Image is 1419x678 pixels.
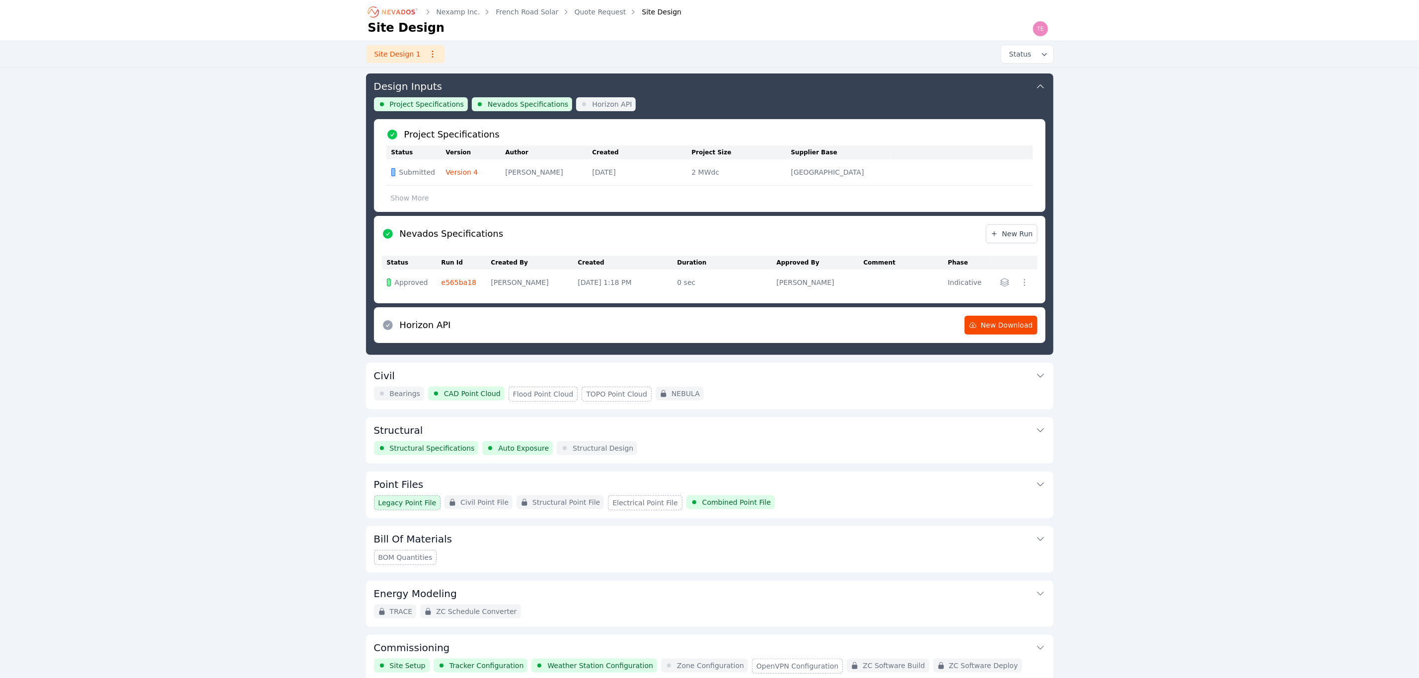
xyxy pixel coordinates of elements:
span: ZC Schedule Converter [436,607,517,616]
h3: Point Files [374,477,424,491]
span: New Run [990,229,1033,239]
th: Created By [491,256,578,270]
td: [DATE] 1:18 PM [578,270,677,295]
span: Structural Point File [532,497,600,507]
th: Approved By [777,256,864,270]
span: Auto Exposure [498,443,549,453]
th: Phase [948,256,992,270]
a: e565ba18 [442,278,477,286]
div: CivilBearingsCAD Point CloudFlood Point CloudTOPO Point CloudNEBULA [366,363,1053,409]
button: Energy Modeling [374,581,1046,605]
th: Status [382,256,442,270]
span: Flood Point Cloud [513,389,574,399]
h3: Energy Modeling [374,587,457,601]
th: Supplier Base [791,145,891,159]
span: Zone Configuration [677,661,744,671]
h3: Design Inputs [374,79,443,93]
td: [DATE] [593,159,692,186]
span: BOM Quantities [378,552,433,562]
a: New Run [986,224,1038,243]
h3: Bill Of Materials [374,532,452,546]
span: Nevados Specifications [488,99,568,109]
td: [PERSON_NAME] [777,270,864,295]
button: Point Files [374,472,1046,495]
div: Indicative [948,277,987,287]
th: Comment [864,256,948,270]
span: Status [1005,49,1032,59]
th: Run Id [442,256,491,270]
h3: Commissioning [374,641,450,655]
span: Legacy Point File [378,498,437,508]
button: Commissioning [374,635,1046,659]
a: Version 4 [446,168,478,176]
span: OpenVPN Configuration [756,661,838,671]
th: Author [506,145,593,159]
span: Approved [395,277,428,287]
h1: Site Design [368,20,445,36]
div: Design InputsProject SpecificationsNevados SpecificationsHorizon APIProject SpecificationsStatusV... [366,73,1053,355]
div: Submitted [391,167,438,177]
button: Bill Of Materials [374,526,1046,550]
a: Site Design 1 [366,45,445,63]
span: TRACE [390,607,413,616]
div: StructuralStructural SpecificationsAuto ExposureStructural Design [366,417,1053,464]
img: Ted Elliott [1033,21,1048,37]
div: Site Design [628,7,681,17]
span: Bearings [390,389,421,399]
span: Site Setup [390,661,426,671]
span: Weather Station Configuration [547,661,653,671]
span: ZC Software Build [863,661,925,671]
nav: Breadcrumb [368,4,682,20]
a: New Download [965,316,1038,335]
h3: Civil [374,369,395,383]
span: Combined Point File [702,497,771,507]
th: Duration [677,256,777,270]
button: Structural [374,417,1046,441]
a: French Road Solar [496,7,558,17]
th: Project Size [692,145,791,159]
th: Status [386,145,446,159]
h2: Nevados Specifications [400,227,504,241]
span: Horizon API [592,99,632,109]
div: 0 sec [677,277,772,287]
td: [PERSON_NAME] [491,270,578,295]
span: Civil Point File [460,497,509,507]
h3: Structural [374,423,423,437]
th: Created [578,256,677,270]
span: Tracker Configuration [449,661,524,671]
span: Structural Specifications [390,443,475,453]
span: Project Specifications [390,99,464,109]
span: TOPO Point Cloud [586,389,647,399]
td: [PERSON_NAME] [506,159,593,186]
span: CAD Point Cloud [444,389,501,399]
a: Quote Request [575,7,626,17]
span: NEBULA [672,389,700,399]
button: Status [1001,45,1053,63]
h2: Horizon API [400,318,451,332]
a: Nexamp Inc. [437,7,480,17]
th: Version [446,145,506,159]
span: New Download [969,320,1033,330]
button: Civil [374,363,1046,387]
span: Structural Design [573,443,633,453]
span: ZC Software Deploy [949,661,1018,671]
h2: Project Specifications [404,128,500,141]
div: Point FilesLegacy Point FileCivil Point FileStructural Point FileElectrical Point FileCombined Po... [366,472,1053,518]
th: Created [593,145,692,159]
button: Design Inputs [374,73,1046,97]
td: 2 MWdc [692,159,791,186]
div: Bill Of MaterialsBOM Quantities [366,526,1053,573]
div: Energy ModelingTRACEZC Schedule Converter [366,581,1053,627]
button: Show More [386,189,434,207]
span: Electrical Point File [612,498,677,508]
td: [GEOGRAPHIC_DATA] [791,159,891,186]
